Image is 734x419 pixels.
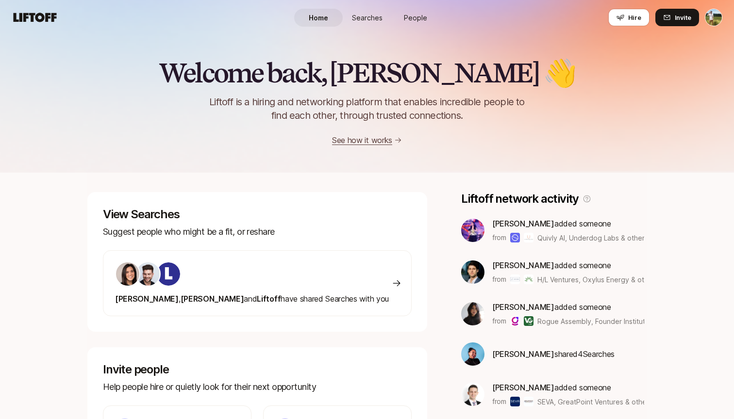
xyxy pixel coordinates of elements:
[537,275,658,284] span: H/L Ventures, Oxylus Energy & others
[461,219,484,242] img: 53576cf2_59fc_4a4d_a3e9_5fadd9d353cb.jpg
[492,302,554,312] span: [PERSON_NAME]
[492,349,554,359] span: [PERSON_NAME]
[492,274,506,285] p: from
[510,233,520,242] img: Quivly AI
[524,397,534,406] img: GreatPoint Ventures
[404,13,427,23] span: People
[492,232,506,243] p: from
[461,192,579,206] p: Liftoff network activity
[461,260,484,284] img: 0989008f_e03e_4119_9f46_f1df8d26fd6f.jpg
[461,383,484,406] img: 97bffde6_19f7_493b_a5b7_3fef2542c75c.jpg
[103,208,412,221] p: View Searches
[115,294,389,304] span: have shared Searches with you
[391,9,440,27] a: People
[343,9,391,27] a: Searches
[524,316,534,326] img: Founder Institute Rio Grande do Sul
[136,262,160,286] img: 7bf30482_e1a5_47b4_9e0f_fc49ddd24bf6.jpg
[179,294,181,304] span: ,
[193,95,541,122] p: Liftoff is a hiring and networking platform that enables incredible people to find each other, th...
[103,380,412,394] p: Help people hire or quietly look for their next opportunity
[524,233,534,242] img: Underdog Labs
[257,294,281,304] span: Liftoff
[157,262,180,286] img: ACg8ocKIuO9-sklR2KvA8ZVJz4iZ_g9wtBiQREC3t8A94l4CTg=s160-c
[461,342,484,366] img: 678d0f93_288a_41d9_ba69_5248bbad746e.jpg
[510,274,520,284] img: H/L Ventures
[492,383,554,392] span: [PERSON_NAME]
[159,58,575,87] h2: Welcome back, [PERSON_NAME] 👋
[461,302,484,325] img: f42e8de8_7d40_42a4_9e3d_fecbc3af20ed.jpg
[181,294,244,304] span: [PERSON_NAME]
[244,294,257,304] span: and
[492,301,644,313] p: added someone
[537,398,652,406] span: SEVA, GreatPoint Ventures & others
[608,9,650,26] button: Hire
[332,135,392,145] a: See how it works
[492,219,554,228] span: [PERSON_NAME]
[115,294,179,304] span: [PERSON_NAME]
[309,13,328,23] span: Home
[103,225,412,239] p: Suggest people who might be a fit, or reshare
[510,397,520,406] img: SEVA
[492,396,506,407] p: from
[492,217,644,230] p: added someone
[492,260,554,270] span: [PERSON_NAME]
[524,274,534,284] img: Oxylus Energy
[705,9,722,26] img: Tyler Kieft
[352,13,383,23] span: Searches
[492,315,506,327] p: from
[628,13,641,22] span: Hire
[705,9,722,26] button: Tyler Kieft
[492,348,615,360] p: shared 4 Search es
[675,13,691,22] span: Invite
[655,9,699,26] button: Invite
[116,262,139,286] img: 71d7b91d_d7cb_43b4_a7ea_a9b2f2cc6e03.jpg
[537,234,648,242] span: Quivly AI, Underdog Labs & others
[492,259,644,272] p: added someone
[510,316,520,326] img: Rogue Assembly
[103,363,412,376] p: Invite people
[294,9,343,27] a: Home
[492,381,644,394] p: added someone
